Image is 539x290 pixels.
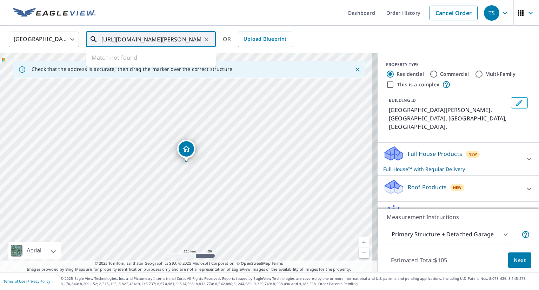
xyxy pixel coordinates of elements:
[9,29,79,49] div: [GEOGRAPHIC_DATA]
[353,65,362,74] button: Close
[387,213,530,221] p: Measurement Instructions
[241,261,270,266] a: OpenStreetMap
[25,242,44,259] div: Aerial
[484,5,499,21] div: TS
[521,230,530,239] span: Your report will include the primary structure and a detached garage if one exists.
[244,35,286,44] span: Upload Blueprint
[514,256,526,265] span: Next
[397,71,424,78] label: Residential
[223,32,292,47] div: OR
[32,66,234,72] p: Check that the address is accurate, then drag the marker over the correct structure.
[387,225,512,244] div: Primary Structure + Detached Garage
[468,151,477,157] span: New
[359,237,369,248] a: Current Level 17, Zoom In
[383,145,533,173] div: Full House ProductsNewFull House™ with Regular Delivery
[408,183,447,191] p: Roof Products
[27,279,50,284] a: Privacy Policy
[238,32,292,47] a: Upload Blueprint
[13,8,95,18] img: EV Logo
[272,261,283,266] a: Terms
[408,150,462,158] p: Full House Products
[8,242,61,259] div: Aerial
[508,252,531,268] button: Next
[389,106,508,131] p: [GEOGRAPHIC_DATA][PERSON_NAME], [GEOGRAPHIC_DATA], [GEOGRAPHIC_DATA], [GEOGRAPHIC_DATA],
[389,97,416,103] p: BUILDING ID
[101,29,201,49] input: Search by address or latitude-longitude
[511,97,528,108] button: Edit building 1
[485,71,516,78] label: Multi-Family
[359,248,369,258] a: Current Level 17, Zoom Out
[386,61,531,68] div: PROPERTY TYPE
[61,276,535,286] p: © 2025 Eagle View Technologies, Inc. and Pictometry International Corp. All Rights Reserved. Repo...
[453,185,462,190] span: New
[397,81,439,88] label: This is a complex
[95,261,283,266] span: © 2025 TomTom, Earthstar Geographics SIO, © 2025 Microsoft Corporation, ©
[383,165,521,173] p: Full House™ with Regular Delivery
[430,6,478,20] a: Cancel Order
[177,140,195,162] div: Dropped pin, building 1, Residential property, St. William Parish, PA Philadelphia, PA
[383,205,533,225] div: Solar ProductsNew
[201,34,211,44] button: Clear
[440,71,469,78] label: Commercial
[4,279,25,284] a: Terms of Use
[383,179,533,199] div: Roof ProductsNew
[385,252,453,268] p: Estimated Total: $105
[4,279,50,283] p: |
